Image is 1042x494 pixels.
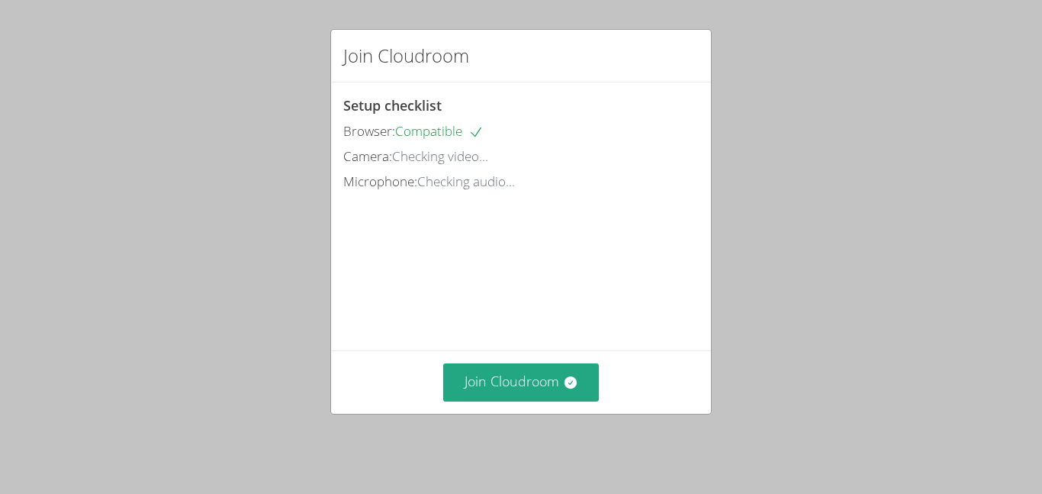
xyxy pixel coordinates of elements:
[392,147,488,165] span: Checking video...
[343,122,395,140] span: Browser:
[343,147,392,165] span: Camera:
[343,173,417,190] span: Microphone:
[343,96,442,115] span: Setup checklist
[443,363,600,401] button: Join Cloudroom
[417,173,515,190] span: Checking audio...
[343,42,469,69] h2: Join Cloudroom
[395,122,484,140] span: Compatible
